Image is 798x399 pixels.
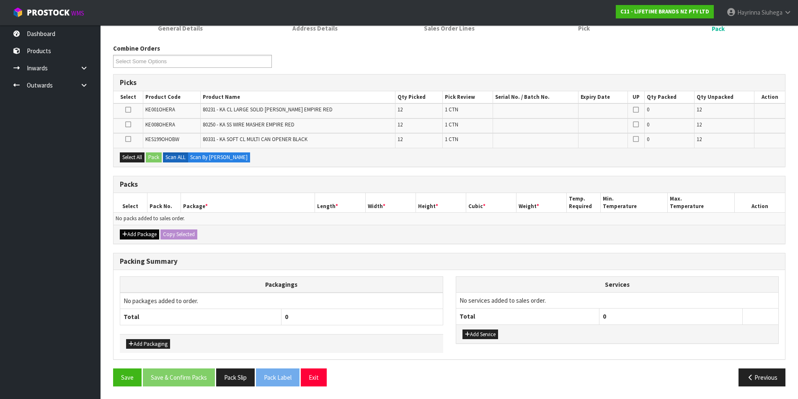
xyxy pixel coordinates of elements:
[120,180,779,188] h3: Packs
[71,9,84,17] small: WMS
[712,24,725,33] span: Pack
[567,193,600,213] th: Temp. Required
[147,193,181,213] th: Pack No.
[445,106,458,113] span: 1 CTN
[145,136,179,143] span: KES199OHOBW
[120,229,159,239] button: Add Package
[27,7,70,18] span: ProStock
[158,24,203,33] span: General Details
[456,309,599,324] th: Total
[754,91,785,103] th: Action
[445,136,458,143] span: 1 CTN
[578,91,628,103] th: Expiry Date
[114,193,147,213] th: Select
[216,368,255,386] button: Pack Slip
[456,293,779,309] td: No services added to sales order.
[647,121,649,128] span: 0
[462,329,498,340] button: Add Service
[114,213,785,225] td: No packs added to sales order.
[620,8,709,15] strong: C11 - LIFETIME BRANDS NZ PTY LTD
[395,91,443,103] th: Qty Picked
[126,339,170,349] button: Add Packaging
[697,106,702,113] span: 12
[143,91,201,103] th: Product Code
[256,368,300,386] button: Pack Label
[667,193,734,213] th: Max. Temperature
[645,91,695,103] th: Qty Packed
[120,152,145,162] button: Select All
[493,91,578,103] th: Serial No. / Batch No.
[697,121,702,128] span: 12
[113,44,160,53] label: Combine Orders
[398,136,403,143] span: 12
[647,136,649,143] span: 0
[120,309,281,325] th: Total
[445,121,458,128] span: 1 CTN
[145,106,175,113] span: KE001OHERA
[120,257,779,265] h3: Packing Summary
[285,313,288,321] span: 0
[424,24,475,33] span: Sales Order Lines
[443,91,493,103] th: Pick Review
[120,276,443,293] th: Packagings
[647,106,649,113] span: 0
[143,368,215,386] button: Save & Confirm Packs
[145,121,175,128] span: KE008OHERA
[315,193,365,213] th: Length
[365,193,416,213] th: Width
[466,193,517,213] th: Cubic
[160,229,197,239] button: Copy Selected
[578,24,590,33] span: Pick
[120,79,779,87] h3: Picks
[739,368,785,386] button: Previous
[600,193,667,213] th: Min. Temperature
[616,5,714,18] a: C11 - LIFETIME BRANDS NZ PTY LTD
[694,91,754,103] th: Qty Unpacked
[13,7,23,18] img: cube-alt.png
[188,152,250,162] label: Scan By [PERSON_NAME]
[301,368,327,386] button: Exit
[181,193,315,213] th: Package
[163,152,188,162] label: Scan ALL
[456,277,779,293] th: Services
[603,312,606,320] span: 0
[628,91,645,103] th: UP
[735,193,785,213] th: Action
[113,38,785,393] span: Pack
[697,136,702,143] span: 12
[203,106,333,113] span: 80231 - KA CL LARGE SOLID [PERSON_NAME] EMPIRE RED
[120,293,443,309] td: No packages added to order.
[203,121,294,128] span: 80250 - KA SS WIRE MASHER EMPIRE RED
[416,193,466,213] th: Height
[762,8,783,16] span: Siuhega
[146,152,162,162] button: Pack
[398,121,403,128] span: 12
[114,91,143,103] th: Select
[517,193,567,213] th: Weight
[203,136,307,143] span: 80331 - KA SOFT CL MULTI CAN OPENER BLACK
[113,368,142,386] button: Save
[201,91,395,103] th: Product Name
[737,8,760,16] span: Hayrinna
[398,106,403,113] span: 12
[292,24,338,33] span: Address Details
